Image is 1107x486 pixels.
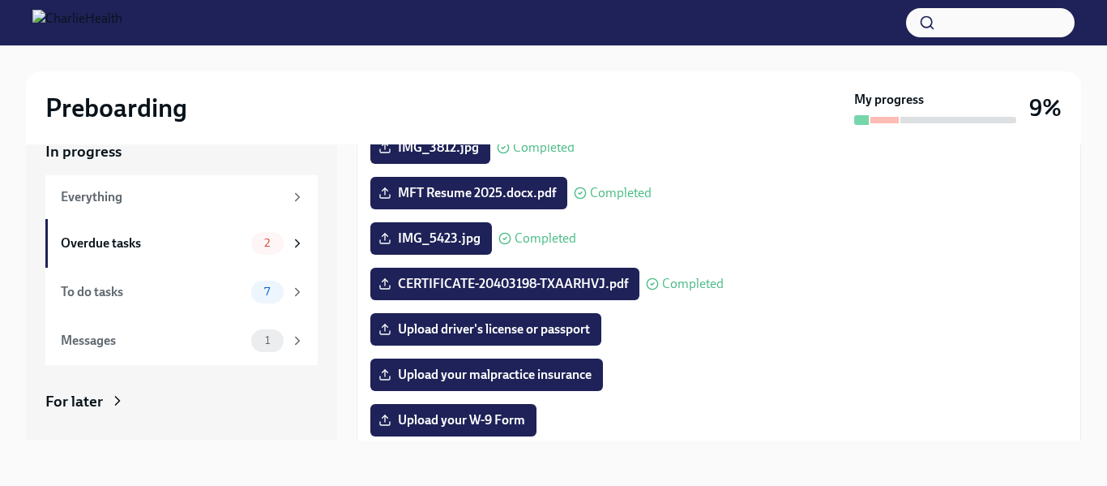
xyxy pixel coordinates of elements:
[45,391,103,412] div: For later
[45,219,318,268] a: Overdue tasks2
[370,131,490,164] label: IMG_3812.jpg
[61,283,245,301] div: To do tasks
[370,313,601,346] label: Upload driver's license or passport
[515,230,576,246] font: Completed
[45,437,318,458] a: Archived
[370,222,492,255] label: IMG_5423.jpg
[590,185,652,200] font: Completed
[61,234,245,252] div: Overdue tasks
[370,359,603,391] label: Upload your malpractice insurance
[370,177,567,209] label: MFT Resume 2025.docx.pdf
[254,286,280,298] span: 7
[61,332,245,350] div: Messages
[45,141,318,162] a: In progress
[382,321,590,338] span: Upload driver's license or passport
[45,391,318,412] a: For later
[45,268,318,316] a: To do tasks7
[370,268,639,300] label: CERTIFICATE-20403198-TXAARHVJ.pdf
[45,92,187,124] h2: Preboarding
[1029,93,1062,123] h3: 9%
[45,175,318,219] a: Everything
[254,237,280,249] span: 2
[32,10,122,36] img: CharlieHealth
[382,140,479,156] span: IMG_3812.jpg
[854,91,924,109] strong: My progress
[382,367,592,383] span: Upload your malpractice insurance
[382,276,628,292] span: CERTIFICATE-20403198-TXAARHVJ.pdf
[382,185,556,201] span: MFT Resume 2025.docx.pdf
[370,404,536,437] label: Upload your W-9 Form
[382,230,481,247] span: IMG_5423.jpg
[513,141,575,154] span: Completed
[382,412,525,428] span: Upload your W-9 Form
[662,276,724,291] font: Completed
[61,188,284,206] div: Everything
[255,334,280,346] span: 1
[45,316,318,365] a: Messages1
